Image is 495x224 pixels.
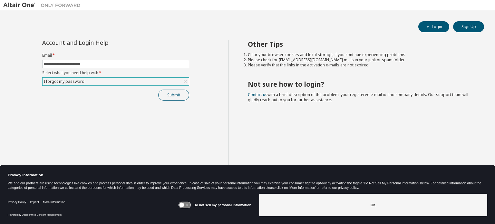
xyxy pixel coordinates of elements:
[248,52,473,57] li: Clear your browser cookies and local storage, if you continue experiencing problems.
[43,78,85,85] div: I forgot my password
[453,21,484,32] button: Sign Up
[248,40,473,48] h2: Other Tips
[248,80,473,88] h2: Not sure how to login?
[158,90,189,101] button: Submit
[42,40,160,45] div: Account and Login Help
[42,53,189,58] label: Email
[248,57,473,63] li: Please check for [EMAIL_ADDRESS][DOMAIN_NAME] mails in your junk or spam folder.
[248,92,267,97] a: Contact us
[3,2,84,8] img: Altair One
[42,70,189,75] label: Select what you need help with
[418,21,449,32] button: Login
[248,92,468,102] span: with a brief description of the problem, your registered e-mail id and company details. Our suppo...
[43,78,189,85] div: I forgot my password
[248,63,473,68] li: Please verify that the links in the activation e-mails are not expired.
